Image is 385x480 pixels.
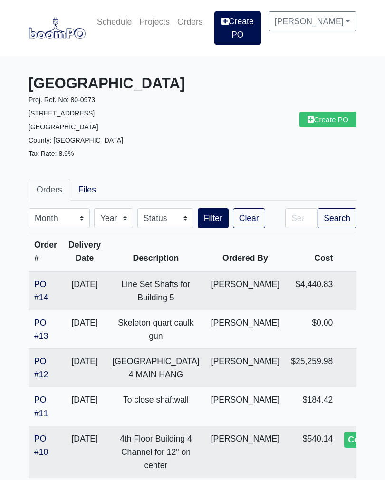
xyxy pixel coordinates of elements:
th: Description [106,232,205,271]
td: $540.14 [285,426,338,478]
a: PO #12 [34,356,48,379]
button: Filter [198,208,229,228]
td: To close shaftwall [106,387,205,426]
td: $0.00 [285,310,338,348]
a: Create PO [214,11,261,45]
td: [GEOGRAPHIC_DATA] 4 MAIN HANG [106,349,205,387]
button: Search [318,208,356,228]
td: [PERSON_NAME] [205,271,286,310]
h3: [GEOGRAPHIC_DATA] [29,75,185,93]
th: Order # [29,232,63,271]
img: boomPO [29,17,86,39]
a: Orders [29,179,70,201]
a: Clear [233,208,265,228]
td: [PERSON_NAME] [205,310,286,348]
td: [DATE] [63,349,106,387]
th: Ordered By [205,232,286,271]
td: [DATE] [63,310,106,348]
td: [PERSON_NAME] [205,349,286,387]
input: Search [285,208,318,228]
a: Schedule [93,11,135,32]
small: [STREET_ADDRESS] [29,109,95,117]
td: [DATE] [63,387,106,426]
a: PO #11 [34,395,48,418]
small: Proj. Ref. No: 80-0973 [29,96,95,104]
td: $25,259.98 [285,349,338,387]
td: [DATE] [63,271,106,310]
small: [GEOGRAPHIC_DATA] [29,123,98,131]
td: [PERSON_NAME] [205,426,286,478]
small: County: [GEOGRAPHIC_DATA] [29,136,123,144]
td: $184.42 [285,387,338,426]
a: PO #14 [34,279,48,302]
a: Projects [135,11,173,32]
a: PO #13 [34,318,48,341]
a: [PERSON_NAME] [269,11,356,31]
a: Files [70,179,104,201]
th: Delivery Date [63,232,106,271]
td: [PERSON_NAME] [205,387,286,426]
a: Orders [173,11,207,32]
td: [DATE] [63,426,106,478]
td: Line Set Shafts for Building 5 [106,271,205,310]
small: Tax Rate: 8.9% [29,150,74,157]
td: $4,440.83 [285,271,338,310]
th: Cost [285,232,338,271]
td: Skeleton quart caulk gun [106,310,205,348]
td: 4th Floor Building 4 Channel for 12" on center [106,426,205,478]
a: PO #10 [34,434,48,457]
a: Create PO [299,112,356,127]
